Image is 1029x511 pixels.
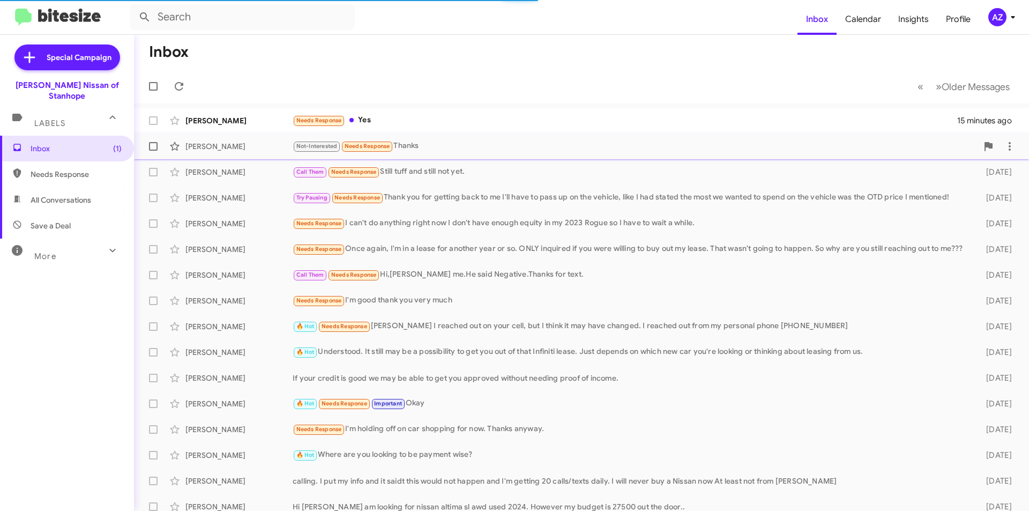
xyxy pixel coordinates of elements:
[293,269,969,281] div: Hi,[PERSON_NAME] me.He said Negative.Thanks for text.
[185,218,293,229] div: [PERSON_NAME]
[969,424,1020,435] div: [DATE]
[296,323,315,330] span: 🔥 Hot
[969,321,1020,332] div: [DATE]
[31,220,71,231] span: Save a Deal
[185,476,293,486] div: [PERSON_NAME]
[296,271,324,278] span: Call Them
[31,143,122,154] span: Inbox
[296,451,315,458] span: 🔥 Hot
[296,143,338,150] span: Not-Interested
[185,295,293,306] div: [PERSON_NAME]
[293,476,969,486] div: calling. I put my info and it saidt this would not happen and I'm getting 20 calls/texts daily. I...
[890,4,937,35] a: Insights
[293,346,969,358] div: Understood. It still may be a possibility to get you out of that Infiniti lease. Just depends on ...
[911,76,930,98] button: Previous
[969,398,1020,409] div: [DATE]
[969,167,1020,177] div: [DATE]
[969,244,1020,255] div: [DATE]
[296,349,315,356] span: 🔥 Hot
[988,8,1006,26] div: AZ
[185,244,293,255] div: [PERSON_NAME]
[296,117,342,124] span: Needs Response
[47,52,111,63] span: Special Campaign
[334,194,380,201] span: Needs Response
[14,45,120,70] a: Special Campaign
[331,168,377,175] span: Needs Response
[293,243,969,255] div: Once again, I'm in a lease for another year or so. ONLY inquired if you were willing to buy out m...
[293,397,969,410] div: Okay
[185,270,293,280] div: [PERSON_NAME]
[296,246,342,253] span: Needs Response
[293,320,969,332] div: [PERSON_NAME] I reached out on your cell, but I think it may have changed. I reached out from my ...
[34,119,65,128] span: Labels
[185,398,293,409] div: [PERSON_NAME]
[293,423,969,435] div: I'm holding off on car shopping for now. Thanks anyway.
[979,8,1017,26] button: AZ
[969,295,1020,306] div: [DATE]
[969,192,1020,203] div: [DATE]
[185,167,293,177] div: [PERSON_NAME]
[293,114,957,127] div: Yes
[969,270,1020,280] div: [DATE]
[293,166,969,178] div: Still tuff and still not yet.
[345,143,390,150] span: Needs Response
[797,4,837,35] a: Inbox
[185,141,293,152] div: [PERSON_NAME]
[185,347,293,358] div: [PERSON_NAME]
[918,80,923,93] span: «
[293,140,978,152] div: Thanks
[936,80,942,93] span: »
[957,115,1020,126] div: 15 minutes ago
[34,251,56,261] span: More
[322,400,367,407] span: Needs Response
[969,450,1020,461] div: [DATE]
[912,76,1016,98] nav: Page navigation example
[322,323,367,330] span: Needs Response
[374,400,402,407] span: Important
[293,449,969,461] div: Where are you looking to be payment wise?
[296,297,342,304] span: Needs Response
[296,168,324,175] span: Call Them
[185,192,293,203] div: [PERSON_NAME]
[293,217,969,229] div: I can't do anything right now I don't have enough equity in my 2023 Rogue so I have to wait a while.
[296,194,327,201] span: Try Pausing
[331,271,377,278] span: Needs Response
[969,347,1020,358] div: [DATE]
[185,424,293,435] div: [PERSON_NAME]
[293,373,969,383] div: If your credit is good we may be able to get you approved without needing proof of income.
[942,81,1010,93] span: Older Messages
[937,4,979,35] a: Profile
[969,476,1020,486] div: [DATE]
[149,43,189,61] h1: Inbox
[296,400,315,407] span: 🔥 Hot
[130,4,355,30] input: Search
[296,220,342,227] span: Needs Response
[185,115,293,126] div: [PERSON_NAME]
[293,294,969,307] div: I'm good thank you very much
[31,195,91,205] span: All Conversations
[296,426,342,433] span: Needs Response
[185,450,293,461] div: [PERSON_NAME]
[185,321,293,332] div: [PERSON_NAME]
[969,373,1020,383] div: [DATE]
[113,143,122,154] span: (1)
[31,169,122,180] span: Needs Response
[837,4,890,35] a: Calendar
[293,191,969,204] div: Thank you for getting back to me I'll have to pass up on the vehicle, like I had stated the most ...
[929,76,1016,98] button: Next
[969,218,1020,229] div: [DATE]
[185,373,293,383] div: [PERSON_NAME]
